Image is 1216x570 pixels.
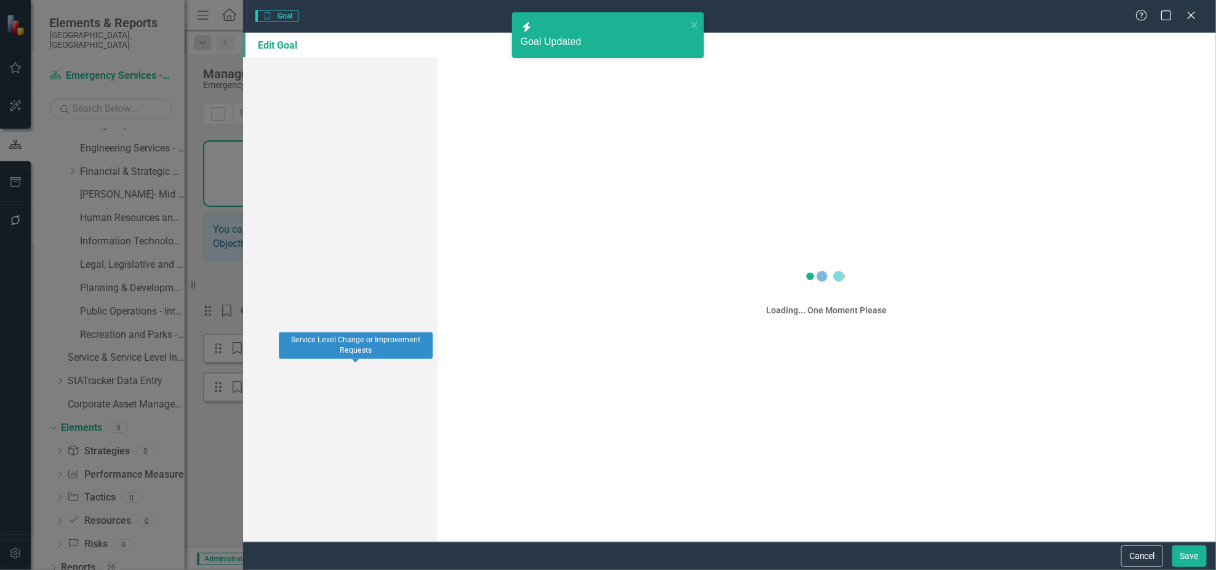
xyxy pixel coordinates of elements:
span: Goal [255,10,298,22]
div: Loading... One Moment Please [767,304,887,316]
button: Save [1172,545,1207,567]
div: Goal Updated [521,35,687,49]
a: Edit Goal [243,33,438,57]
button: Cancel [1121,545,1163,567]
div: Service Level Change or Improvement Requests [279,332,433,359]
button: close [690,17,699,31]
